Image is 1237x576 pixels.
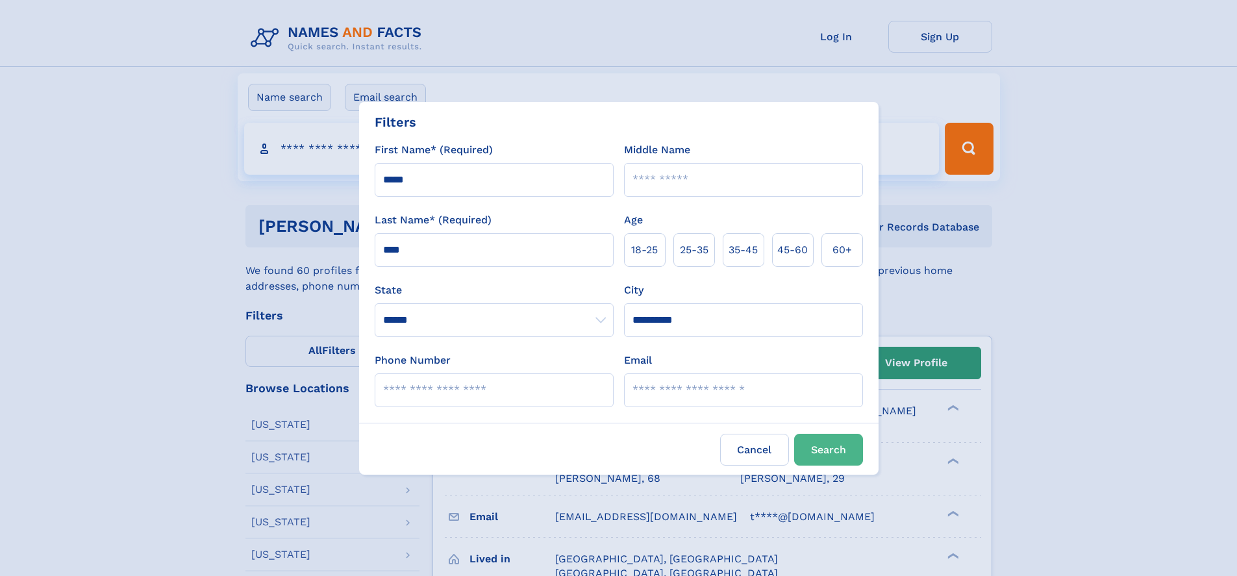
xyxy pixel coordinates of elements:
[375,212,492,228] label: Last Name* (Required)
[375,142,493,158] label: First Name* (Required)
[624,212,643,228] label: Age
[624,282,643,298] label: City
[631,242,658,258] span: 18‑25
[375,282,614,298] label: State
[777,242,808,258] span: 45‑60
[624,142,690,158] label: Middle Name
[680,242,708,258] span: 25‑35
[832,242,852,258] span: 60+
[729,242,758,258] span: 35‑45
[624,353,652,368] label: Email
[375,353,451,368] label: Phone Number
[720,434,789,466] label: Cancel
[375,112,416,132] div: Filters
[794,434,863,466] button: Search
